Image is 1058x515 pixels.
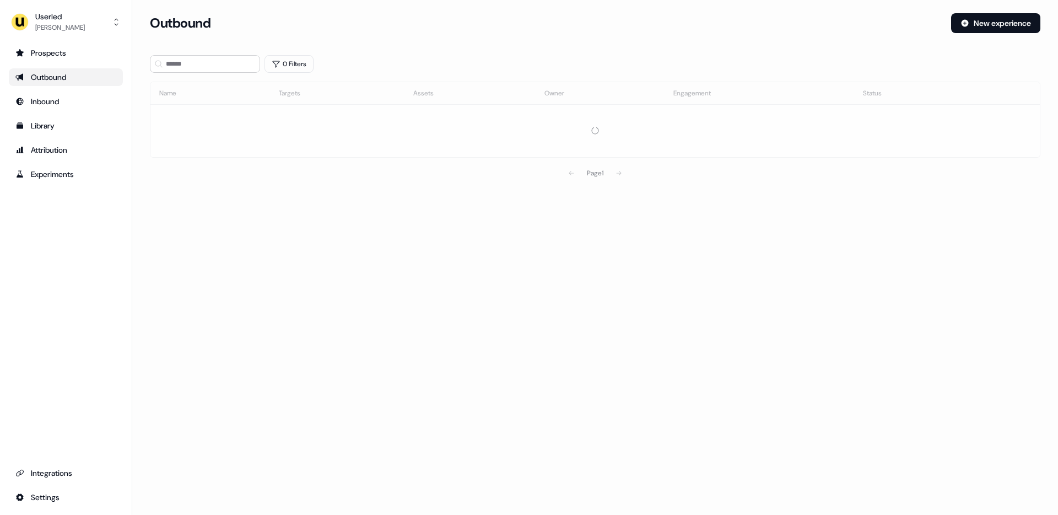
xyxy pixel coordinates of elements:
div: Settings [15,492,116,503]
button: 0 Filters [264,55,314,73]
div: Attribution [15,144,116,155]
div: Integrations [15,468,116,479]
a: Go to prospects [9,44,123,62]
h3: Outbound [150,15,210,31]
a: Go to integrations [9,464,123,482]
a: Go to templates [9,117,123,135]
div: Outbound [15,72,116,83]
div: Inbound [15,96,116,107]
div: [PERSON_NAME] [35,22,85,33]
button: New experience [951,13,1040,33]
div: Library [15,120,116,131]
a: Go to Inbound [9,93,123,110]
a: Go to integrations [9,489,123,506]
div: Experiments [15,169,116,180]
div: Prospects [15,47,116,58]
a: Go to outbound experience [9,68,123,86]
a: Go to attribution [9,141,123,159]
a: Go to experiments [9,165,123,183]
button: Userled[PERSON_NAME] [9,9,123,35]
div: Userled [35,11,85,22]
